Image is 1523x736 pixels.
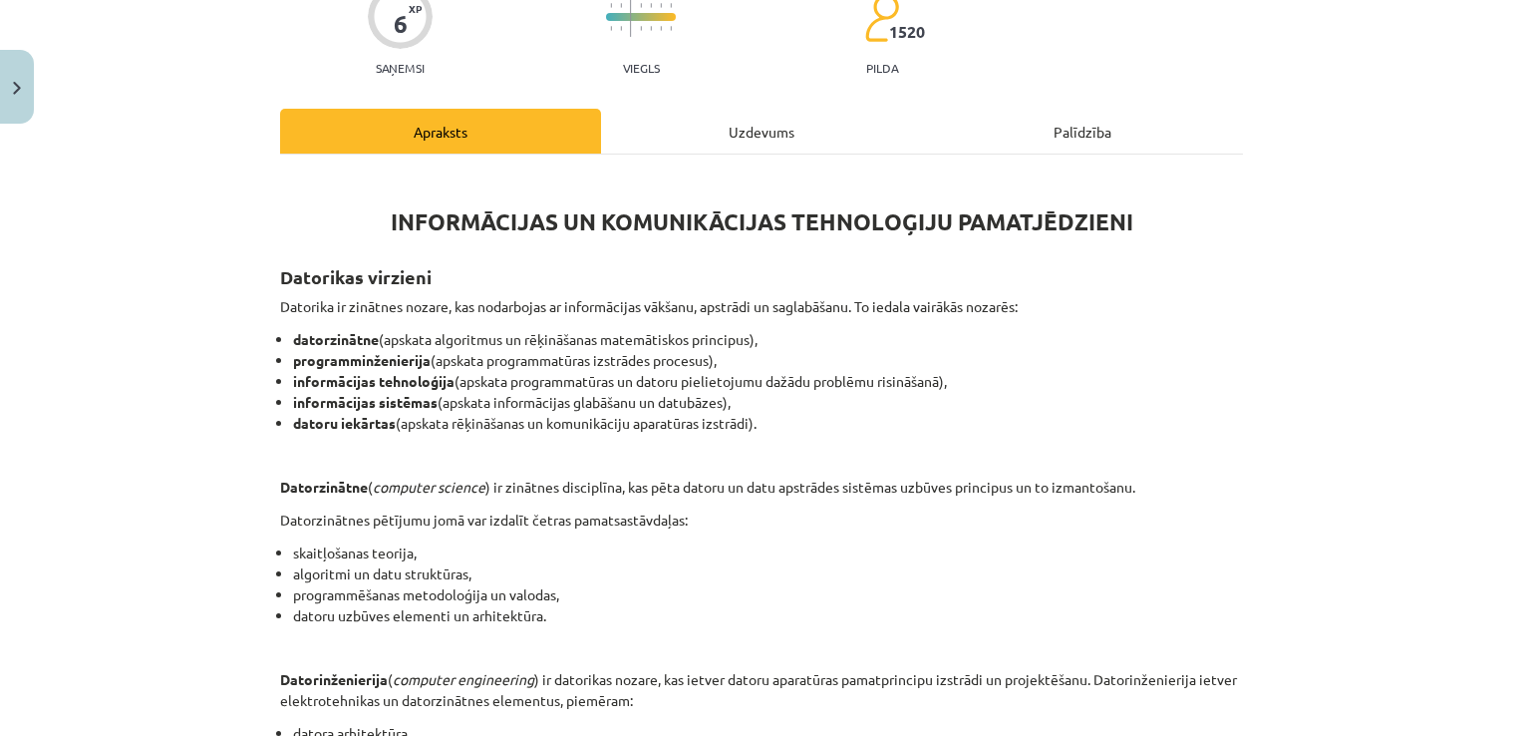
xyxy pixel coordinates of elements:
[280,478,368,496] strong: Datorzinātne
[889,23,925,41] span: 1520
[293,371,1243,392] li: (apskata programmatūras un datoru pielietojumu dažādu problēmu risināšanā),
[293,372,455,390] strong: informācijas tehnoloģija
[623,61,660,75] p: Viegls
[620,26,622,31] img: icon-short-line-57e1e144782c952c97e751825c79c345078a6d821885a25fce030b3d8c18986b.svg
[293,330,379,348] strong: datorzinātne
[293,351,431,369] strong: programminženierija
[650,26,652,31] img: icon-short-line-57e1e144782c952c97e751825c79c345078a6d821885a25fce030b3d8c18986b.svg
[280,477,1243,498] p: ( ) ir zinātnes disciplīna, kas pēta datoru un datu apstrādes sistēmas uzbūves principus un to iz...
[393,670,534,688] em: computer engineering
[293,543,1243,563] li: skaitļošanas teorija,
[660,3,662,8] img: icon-short-line-57e1e144782c952c97e751825c79c345078a6d821885a25fce030b3d8c18986b.svg
[280,670,388,688] strong: Datorinženierija
[280,296,1243,317] p: Datorika ir zinātnes nozare, kas nodarbojas ar informācijas vākšanu, apstrādi un saglabāšanu. To ...
[610,26,612,31] img: icon-short-line-57e1e144782c952c97e751825c79c345078a6d821885a25fce030b3d8c18986b.svg
[280,510,1243,531] p: Datorzinātnes pētījumu jomā var izdalīt četras pamatsastāvdaļas:
[922,109,1243,154] div: Palīdzība
[293,584,1243,605] li: programmēšanas metodoloģija un valodas,
[293,392,1243,413] li: (apskata informācijas glabāšanu un datubāzes),
[409,3,422,14] span: XP
[373,478,485,496] em: computer science
[13,82,21,95] img: icon-close-lesson-0947bae3869378f0d4975bcd49f059093ad1ed9edebbc8119c70593378902aed.svg
[670,3,672,8] img: icon-short-line-57e1e144782c952c97e751825c79c345078a6d821885a25fce030b3d8c18986b.svg
[293,393,438,411] strong: informācijas sistēmas
[650,3,652,8] img: icon-short-line-57e1e144782c952c97e751825c79c345078a6d821885a25fce030b3d8c18986b.svg
[280,669,1243,711] p: ( ) ir datorikas nozare, kas ietver datoru aparatūras pamatprincipu izstrādi un projektēšanu. Dat...
[293,350,1243,371] li: (apskata programmatūras izstrādes procesus),
[394,10,408,38] div: 6
[293,414,396,432] strong: datoru iekārtas
[280,109,601,154] div: Apraksts
[660,26,662,31] img: icon-short-line-57e1e144782c952c97e751825c79c345078a6d821885a25fce030b3d8c18986b.svg
[293,413,1243,434] li: (apskata rēķināšanas un komunikāciju aparatūras izstrādi).
[280,265,432,288] strong: Datorikas virzieni
[640,3,642,8] img: icon-short-line-57e1e144782c952c97e751825c79c345078a6d821885a25fce030b3d8c18986b.svg
[601,109,922,154] div: Uzdevums
[866,61,898,75] p: pilda
[293,329,1243,350] li: (apskata algoritmus un rēķināšanas matemātiskos principus),
[293,605,1243,626] li: datoru uzbūves elementi un arhitektūra.
[391,207,1133,236] strong: INFORMĀCIJAS UN KOMUNIKĀCIJAS TEHNOLOĢIJU PAMATJĒDZIENI
[368,61,433,75] p: Saņemsi
[610,3,612,8] img: icon-short-line-57e1e144782c952c97e751825c79c345078a6d821885a25fce030b3d8c18986b.svg
[670,26,672,31] img: icon-short-line-57e1e144782c952c97e751825c79c345078a6d821885a25fce030b3d8c18986b.svg
[620,3,622,8] img: icon-short-line-57e1e144782c952c97e751825c79c345078a6d821885a25fce030b3d8c18986b.svg
[640,26,642,31] img: icon-short-line-57e1e144782c952c97e751825c79c345078a6d821885a25fce030b3d8c18986b.svg
[293,563,1243,584] li: algoritmi un datu struktūras,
